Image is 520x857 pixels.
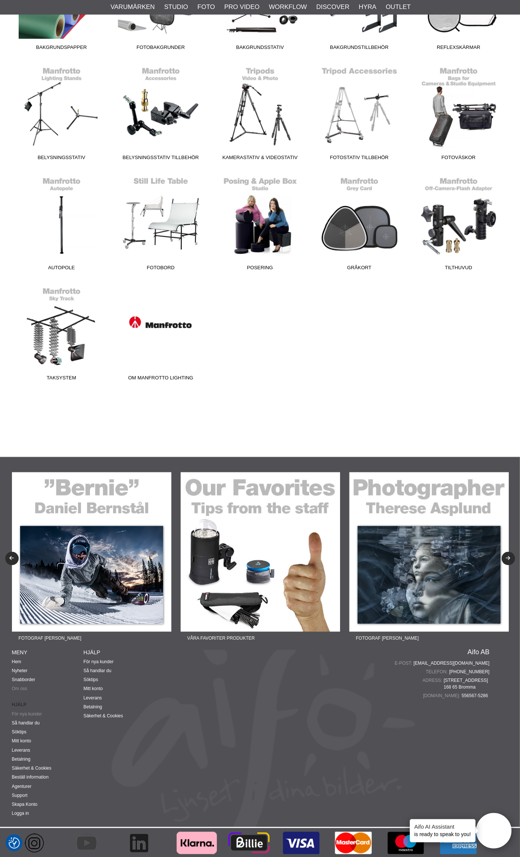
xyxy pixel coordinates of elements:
[409,44,508,54] span: Reflexskärmar
[316,2,349,12] a: Discover
[12,739,31,744] a: Mitt konto
[409,264,508,274] span: Tilthuvud
[349,472,509,632] img: Annons:22-06F banner-sidfot-therese.jpg
[310,173,409,274] a: Gråkort
[84,668,112,674] a: Så handlar du
[164,2,188,12] a: Studio
[84,705,102,710] a: Betalning
[9,838,20,849] img: Revisit consent button
[12,173,111,274] a: Autopole
[111,63,211,164] a: Belysningsstativ Tillbehör
[12,472,171,645] a: Annons:22-04F banner-sidfot-bernie.jpgFotograf [PERSON_NAME]
[84,677,98,683] a: Söktips
[84,686,103,692] a: Mitt konto
[395,660,414,667] span: E-post:
[12,668,28,674] a: Nyheter
[9,836,20,850] button: Samtyckesinställningar
[12,264,111,274] span: Autopole
[12,730,27,735] a: Söktips
[12,154,111,164] span: Belysningsstativ
[12,472,171,632] img: Annons:22-04F banner-sidfot-bernie.jpg
[349,632,426,645] span: Fotograf [PERSON_NAME]
[12,659,21,665] a: Hem
[181,472,340,632] img: Annons:22-05F banner-sidfot-favorites.jpg
[211,63,310,164] a: Kamerastativ & Videostativ
[84,696,102,701] a: Leverans
[310,264,409,274] span: Gråkort
[84,714,123,719] a: Säkerhet & Cookies
[211,173,310,274] a: Posering
[111,173,211,274] a: Fotobord
[423,693,461,699] span: [DOMAIN_NAME]:
[5,552,19,565] button: Previous
[12,44,111,54] span: Bakgrundspapper
[12,649,84,656] h4: Meny
[111,283,211,384] a: Om Manfrotto Lighting
[12,702,84,708] strong: Hjälp
[211,264,310,274] span: Posering
[84,649,155,656] h4: Hjälp
[211,44,310,54] span: Bakgrundsstativ
[110,2,155,12] a: Varumärken
[12,721,40,726] a: Så handlar du
[12,802,38,807] a: Skapa Konto
[12,686,27,692] a: Om oss
[359,2,376,12] a: Hyra
[12,677,35,683] a: Snabborder
[12,63,111,164] a: Belysningsstativ
[181,472,340,645] a: Annons:22-05F banner-sidfot-favorites.jpgVåra favoriter produkter
[181,632,262,645] span: Våra favoriter produkter
[310,154,409,164] span: Fotostativ Tillbehör
[12,283,111,384] a: Taksystem
[12,766,52,771] a: Säkerhet & Cookies
[111,44,211,54] span: Fotobakgrunder
[414,660,489,667] a: [EMAIL_ADDRESS][DOMAIN_NAME]
[211,154,310,164] span: Kamerastativ & Videostativ
[310,44,409,54] span: Bakgrundstillbehör
[12,793,28,798] a: Support
[409,173,508,274] a: Tilthuvud
[111,154,211,164] span: Belysningsstativ Tillbehör
[12,811,29,816] a: Logga in
[12,748,30,753] a: Leverans
[224,2,259,12] a: Pro Video
[12,784,32,789] a: Agenturer
[269,2,307,12] a: Workflow
[12,712,42,717] a: För nya kunder
[462,693,490,699] span: 556567-5286
[409,63,508,164] a: Fotoväskor
[423,677,444,684] span: Adress:
[111,264,211,274] span: Fotobord
[349,472,509,645] a: Annons:22-06F banner-sidfot-therese.jpgFotograf [PERSON_NAME]
[111,374,211,384] span: Om Manfrotto Lighting
[426,669,449,676] span: Telefon:
[12,374,111,384] span: Taksystem
[414,823,471,831] h4: Aifo AI Assistant
[386,2,411,12] a: Outlet
[449,669,489,676] a: [PHONE_NUMBER]
[12,757,31,762] a: Betalning
[444,677,490,691] span: [STREET_ADDRESS] 168 65 Bromma
[467,649,489,656] a: Aifo AB
[409,154,508,164] span: Fotoväskor
[84,659,114,665] a: För nya kunder
[12,632,88,645] span: Fotograf [PERSON_NAME]
[410,819,476,842] div: is ready to speak to you!
[12,775,49,780] a: Beställ information
[197,2,215,12] a: Foto
[502,552,515,565] button: Next
[310,63,409,164] a: Fotostativ Tillbehör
